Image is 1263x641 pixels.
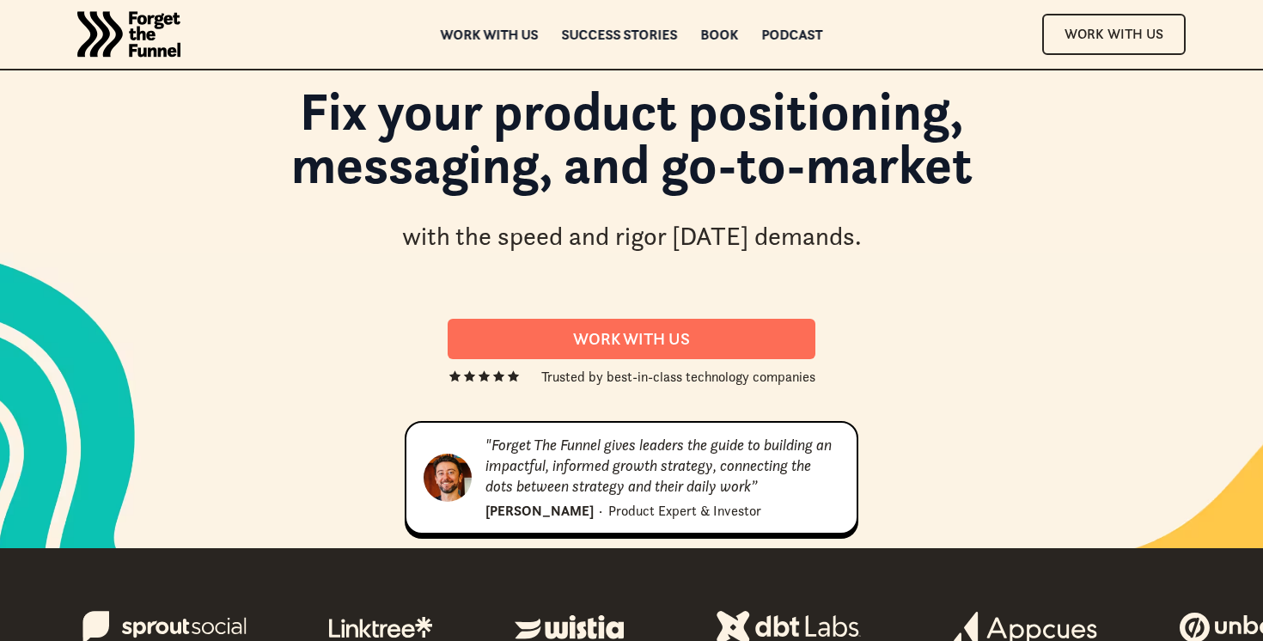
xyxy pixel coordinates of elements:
h1: Fix your product positioning, messaging, and go-to-market [168,84,1095,209]
a: Book [701,28,739,40]
a: Work with us [441,28,539,40]
div: Work With us [468,329,795,349]
a: Success Stories [562,28,678,40]
a: Work With Us [1042,14,1186,54]
a: Work With us [448,319,815,359]
div: "Forget The Funnel gives leaders the guide to building an impactful, informed growth strategy, co... [485,435,839,497]
a: Podcast [762,28,823,40]
div: · [599,500,602,521]
div: Product Expert & Investor [608,500,761,521]
div: [PERSON_NAME] [485,500,594,521]
div: Trusted by best-in-class technology companies [541,366,815,387]
div: with the speed and rigor [DATE] demands. [402,219,862,254]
